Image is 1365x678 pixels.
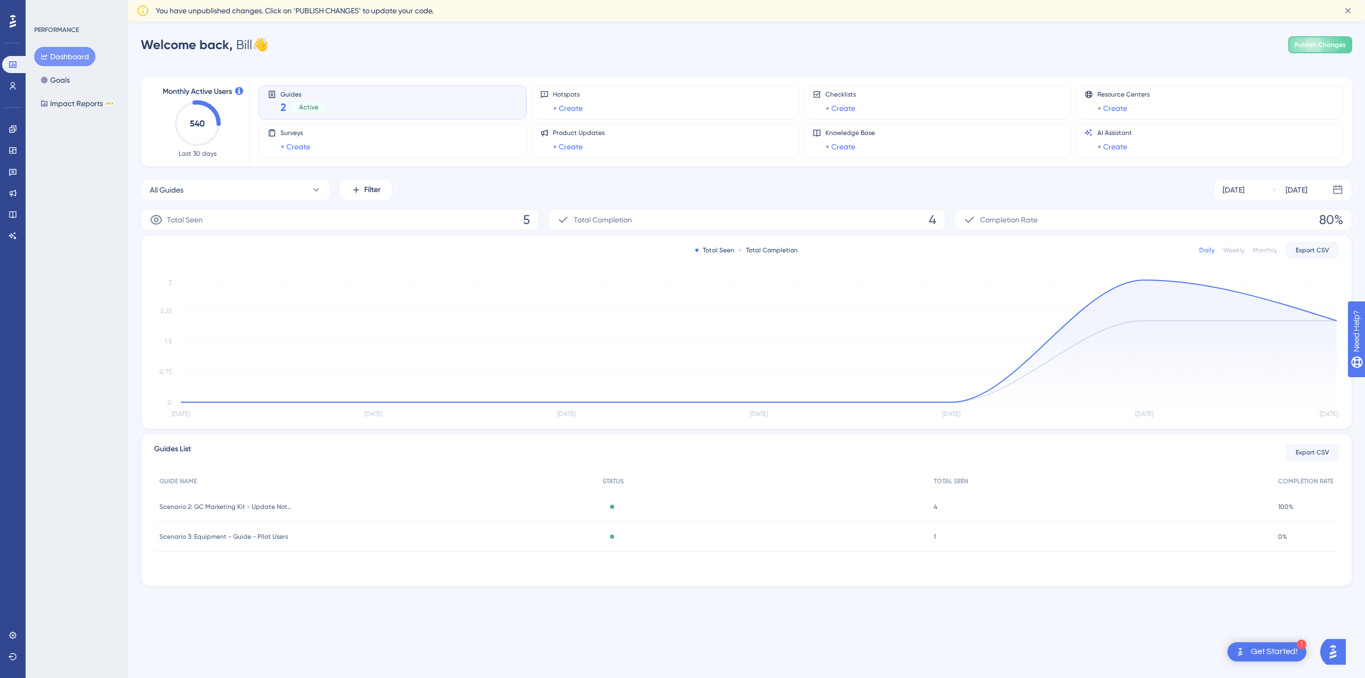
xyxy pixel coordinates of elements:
a: + Create [553,140,583,153]
iframe: UserGuiding AI Assistant Launcher [1320,636,1352,668]
span: Guides [280,90,327,98]
a: + Create [553,102,583,115]
span: Filter [364,184,381,196]
div: Weekly [1223,246,1244,254]
div: Open Get Started! checklist, remaining modules: 1 [1227,642,1306,661]
button: Export CSV [1286,444,1339,461]
span: Welcome back, [141,37,233,52]
span: Need Help? [25,3,67,15]
button: All Guides [141,179,331,201]
span: Publish Changes [1295,41,1346,49]
span: Guides List [154,443,191,462]
a: + Create [825,140,855,153]
span: 0% [1278,532,1287,541]
button: Dashboard [34,47,95,66]
a: + Create [280,140,310,153]
span: Total Seen [167,213,203,226]
span: Completion Rate [980,213,1038,226]
div: Daily [1199,246,1215,254]
button: Goals [34,70,76,90]
span: COMPLETION RATE [1278,477,1334,485]
tspan: [DATE] [557,410,575,418]
tspan: 3 [168,279,172,286]
tspan: [DATE] [750,410,768,418]
div: PERFORMANCE [34,26,79,34]
button: Impact ReportsBETA [34,94,121,113]
span: AI Assistant [1097,129,1132,137]
span: Product Updates [553,129,605,137]
span: Hotspots [553,90,583,99]
text: 540 [190,118,205,129]
span: 100% [1278,502,1294,511]
span: 80% [1319,211,1343,228]
a: + Create [825,102,855,115]
tspan: [DATE] [1135,410,1153,418]
span: Knowledge Base [825,129,875,137]
span: 4 [929,211,936,228]
tspan: [DATE] [364,410,382,418]
span: Monthly Active Users [163,85,232,98]
span: TOTAL SEEN [934,477,968,485]
span: Scenario 3: Equipment - Guide - Pilot Users [159,532,288,541]
span: 5 [523,211,530,228]
span: Last 30 days [179,149,216,158]
a: + Create [1097,102,1127,115]
button: Export CSV [1286,242,1339,259]
div: [DATE] [1223,184,1244,196]
div: 1 [1297,640,1306,649]
div: Total Completion [738,246,798,254]
button: Filter [339,179,392,201]
div: Total Seen [695,246,734,254]
tspan: 0.75 [159,368,172,376]
span: 4 [934,502,937,511]
div: Monthly [1253,246,1277,254]
span: 1 [934,532,936,541]
div: Bill 👋 [141,36,268,53]
span: Resource Centers [1097,90,1150,99]
span: Total Completion [574,213,632,226]
span: You have unpublished changes. Click on ‘PUBLISH CHANGES’ to update your code. [156,4,433,17]
span: Export CSV [1296,448,1329,457]
tspan: 2.25 [160,307,172,315]
span: STATUS [603,477,624,485]
tspan: 1.5 [165,338,172,345]
tspan: 0 [167,398,172,406]
span: 2 [280,100,286,115]
span: Export CSV [1296,246,1329,254]
div: BETA [105,101,115,106]
a: + Create [1097,140,1127,153]
div: Get Started! [1251,646,1298,658]
span: GUIDE NAME [159,477,197,485]
div: [DATE] [1286,184,1307,196]
tspan: [DATE] [1320,410,1338,418]
img: launcher-image-alternative-text [1234,645,1247,658]
span: Active [299,103,318,111]
tspan: [DATE] [172,410,190,418]
span: All Guides [150,184,183,196]
tspan: [DATE] [942,410,960,418]
span: Surveys [280,129,310,137]
span: Checklists [825,90,856,99]
span: Scenario 2: GC Marketing Kit - Update Notice - TMs [159,502,293,511]
button: Publish Changes [1288,36,1352,53]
